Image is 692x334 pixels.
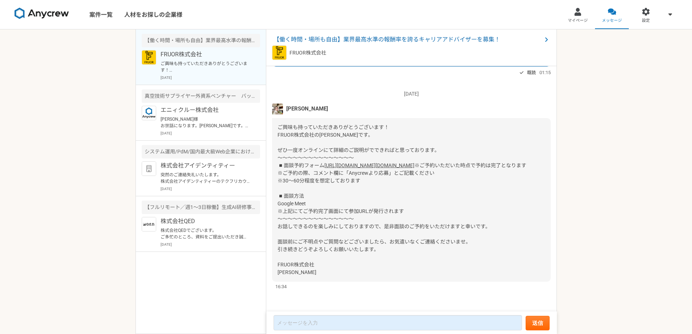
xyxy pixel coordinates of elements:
img: default_org_logo-42cde973f59100197ec2c8e796e4974ac8490bb5b08a0eb061ff975e4574aa76.png [142,161,156,176]
img: 8DqYSo04kwAAAAASUVORK5CYII= [15,8,69,19]
p: FRUOR株式会社 [161,50,250,59]
span: 16:34 [275,283,287,290]
p: 株式会社QED [161,217,250,226]
p: [DATE] [161,186,260,192]
span: 01:15 [539,69,551,76]
a: [URL][DOMAIN_NAME][DOMAIN_NAME] [324,162,414,168]
p: 株式会社アイデンティティー [161,161,250,170]
p: 株式会社QEDでございます。 ご多忙のところ、資料をご提出いただき誠にありがとうございます。 ご提出いただいたスライド資料についてですが、生成AI（Genspark）を用いて作成されたものである... [161,227,250,240]
img: logo_text_blue_01.png [142,106,156,120]
span: [PERSON_NAME] [286,105,328,113]
img: FRUOR%E3%83%AD%E3%82%B3%E3%82%99.png [142,50,156,65]
p: エニィクルー株式会社 [161,106,250,114]
img: %E9%9B%BB%E5%AD%90%E5%8D%B0%E9%91%91.png [142,217,156,232]
p: [DATE] [161,130,260,136]
span: 既読 [527,68,536,77]
p: [DATE] [161,75,260,80]
p: ご興味も持っていただきありがとうございます！ FRUOR株式会社の[PERSON_NAME]です。 ぜひ一度オンラインにて詳細のご説明がでできればと思っております。 〜〜〜〜〜〜〜〜〜〜〜〜〜〜... [161,60,250,73]
p: [DATE] [161,242,260,247]
p: [DATE] [272,90,551,98]
div: 【フルリモート／週1～3日稼働】生成AI研修事業 制作・運営アシスタント [142,201,260,214]
span: ご興味も持っていただきありがとうございます！ FRUOR株式会社の[PERSON_NAME]です。 ぜひ一度オンラインにて詳細のご説明がでできればと思っております。 〜〜〜〜〜〜〜〜〜〜〜〜〜〜... [278,124,440,168]
img: unnamed.jpg [272,104,283,114]
img: FRUOR%E3%83%AD%E3%82%B3%E3%82%99.png [272,45,287,60]
div: 真空技術サプライヤー外資系ベンチャー バックオフィス業務 [142,89,260,103]
div: システム運用/PdM/国内最大級Web企業におけるモバイル事業 [142,145,260,158]
span: ※ご予約いただいた時点で予約は完了となります ※ご予約の際、コメント欄に「Anycrewより応募」とご記載ください ※30〜60分程度を想定しております ◾️面談方法 Google Meet ※... [278,162,526,275]
div: 【働く時間・場所も自由】業界最高水準の報酬率を誇るキャリアアドバイザーを募集！ [142,34,260,47]
span: マイページ [568,18,588,24]
button: 送信 [526,316,550,330]
span: メッセージ [602,18,622,24]
p: [PERSON_NAME]様 お世話になります。[PERSON_NAME]です。 返信が遅くなり申し訳ございません。 必須スキルについて回答いたします。 ・事業会社でのバックオフィスのご経験（総... [161,116,250,129]
span: 設定 [642,18,650,24]
span: 【働く時間・場所も自由】業界最高水準の報酬率を誇るキャリアアドバイザーを募集！ [274,35,542,44]
p: 突然のご連絡失礼いたします。 株式会社アイデンティティーのテクフリカウンセラーと申します。 この度は[PERSON_NAME]にぜひご紹介したい案件があり、ご連絡を差し上げました。もしご興味を持... [161,172,250,185]
p: FRUOR株式会社 [290,49,326,57]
